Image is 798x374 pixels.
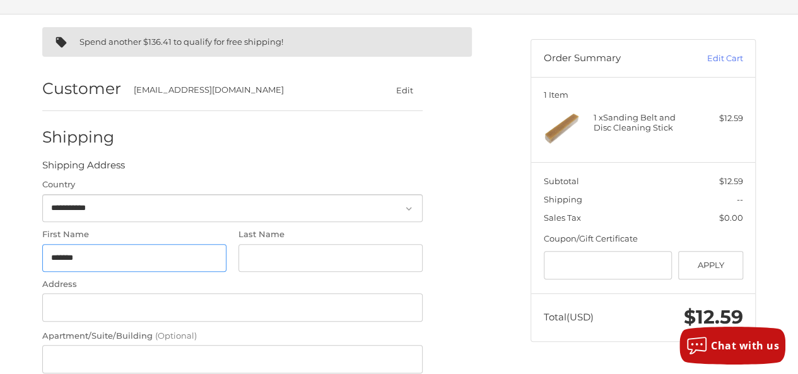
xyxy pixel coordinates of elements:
span: -- [737,194,743,204]
a: Edit Cart [679,52,743,65]
h4: 1 x Sanding Belt and Disc Cleaning Stick [594,112,690,133]
h2: Shipping [42,127,116,147]
legend: Shipping Address [42,158,125,178]
div: [EMAIL_ADDRESS][DOMAIN_NAME] [134,84,362,96]
span: Subtotal [544,176,579,186]
button: Chat with us [679,327,785,365]
span: $12.59 [684,305,743,329]
button: Edit [386,81,423,99]
div: Coupon/Gift Certificate [544,233,743,245]
label: Country [42,178,423,191]
h3: Order Summary [544,52,679,65]
button: Apply [678,251,743,279]
label: Last Name [238,228,423,241]
span: Spend another $136.41 to qualify for free shipping! [79,37,283,47]
div: $12.59 [693,112,743,125]
input: Gift Certificate or Coupon Code [544,251,672,279]
span: Chat with us [711,339,779,353]
label: Apartment/Suite/Building [42,330,423,342]
span: Total (USD) [544,311,594,323]
small: (Optional) [155,330,197,341]
h2: Customer [42,79,121,98]
h3: 1 Item [544,90,743,100]
label: First Name [42,228,226,241]
span: $0.00 [719,213,743,223]
span: $12.59 [719,176,743,186]
label: Address [42,278,423,291]
span: Sales Tax [544,213,581,223]
span: Shipping [544,194,582,204]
